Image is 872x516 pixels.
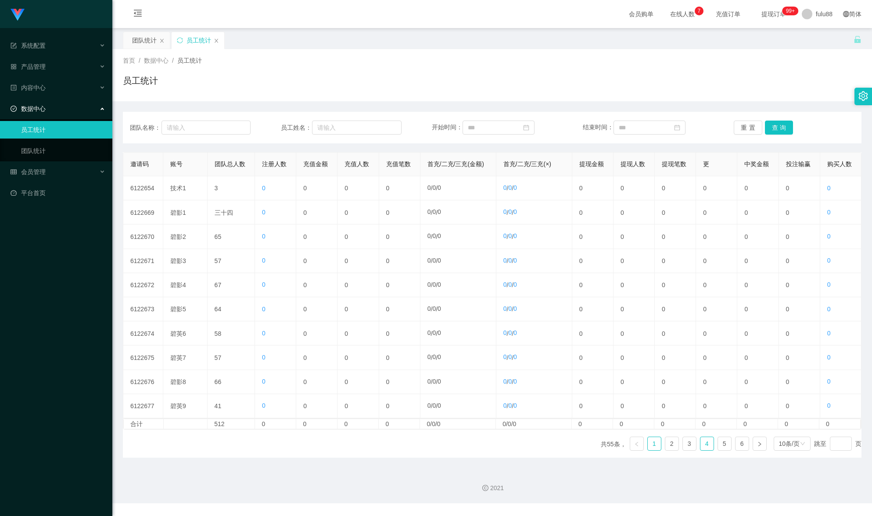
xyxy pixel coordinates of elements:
[621,233,624,240] font: 0
[507,330,509,337] font: /
[579,257,583,264] font: 0
[303,306,307,313] font: 0
[744,160,769,167] font: 中奖金额
[262,306,266,313] font: 0
[123,57,135,64] font: 首页
[432,353,436,360] font: 0
[507,306,509,313] font: /
[512,233,513,240] font: /
[849,11,861,18] font: 简体
[21,142,105,160] a: 团队统计
[662,306,665,313] font: 0
[262,160,287,167] font: 注册人数
[262,185,266,192] font: 0
[303,330,307,337] font: 0
[786,8,795,14] font: 99+
[21,63,46,70] font: 产品管理
[740,440,744,447] font: 6
[786,281,789,288] font: 0
[503,160,551,167] font: 首充/二充/三充(×)
[621,209,624,216] font: 0
[438,232,441,239] font: 0
[507,209,509,216] font: /
[262,330,266,337] font: 0
[700,437,714,451] li: 4
[703,257,707,264] font: 0
[621,354,624,361] font: 0
[786,233,789,240] font: 0
[170,257,186,264] font: 碧影3
[303,354,307,361] font: 0
[513,353,517,360] font: 0
[718,437,732,451] li: 5
[281,124,312,131] font: 员工姓名：
[744,354,748,361] font: 0
[427,184,431,191] font: 0
[21,168,46,175] font: 会员管理
[312,121,402,135] input: 请输入
[662,209,665,216] font: 0
[827,354,831,361] font: 0
[782,7,798,15] sup: 292
[682,437,696,451] li: 3
[621,306,624,313] font: 0
[130,330,154,337] font: 6122674
[503,232,507,239] font: 0
[629,11,653,18] font: 会员购单
[512,378,513,385] font: /
[386,160,411,167] font: 充值笔数
[431,354,433,361] font: /
[130,306,154,313] font: 6122673
[386,330,390,337] font: 0
[438,281,441,288] font: 0
[11,169,17,175] i: 图标： 表格
[130,124,161,131] font: 团队名称：
[432,124,463,131] font: 开始时间：
[303,209,307,216] font: 0
[786,185,789,192] font: 0
[303,281,307,288] font: 0
[579,330,583,337] font: 0
[512,185,513,192] font: /
[432,257,436,264] font: 0
[512,330,513,337] font: /
[427,208,431,215] font: 0
[170,233,186,240] font: 碧影2
[21,105,46,112] font: 数据中心
[432,208,436,215] font: 0
[344,185,348,192] font: 0
[123,76,158,85] font: 员工统计
[215,185,218,192] font: 3
[508,329,512,336] font: 0
[827,257,831,264] font: 0
[427,305,431,312] font: 0
[688,440,691,447] font: 3
[386,281,390,288] font: 0
[436,233,438,240] font: /
[215,160,245,167] font: 团队总人数
[508,378,512,385] font: 0
[262,257,266,264] font: 0
[503,257,507,264] font: 0
[262,402,266,409] font: 0
[843,11,849,17] i: 图标: 全球
[431,378,433,385] font: /
[735,437,749,451] li: 6
[172,57,174,64] font: /
[513,378,517,385] font: 0
[386,233,390,240] font: 0
[431,306,433,313] font: /
[386,209,390,216] font: 0
[438,329,441,336] font: 0
[662,233,665,240] font: 0
[215,306,222,313] font: 64
[512,354,513,361] font: /
[436,257,438,264] font: /
[621,257,624,264] font: 0
[436,281,438,288] font: /
[386,306,390,313] font: 0
[507,354,509,361] font: /
[21,121,105,139] a: 员工统计
[779,437,800,450] div: 10条/页
[507,185,509,192] font: /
